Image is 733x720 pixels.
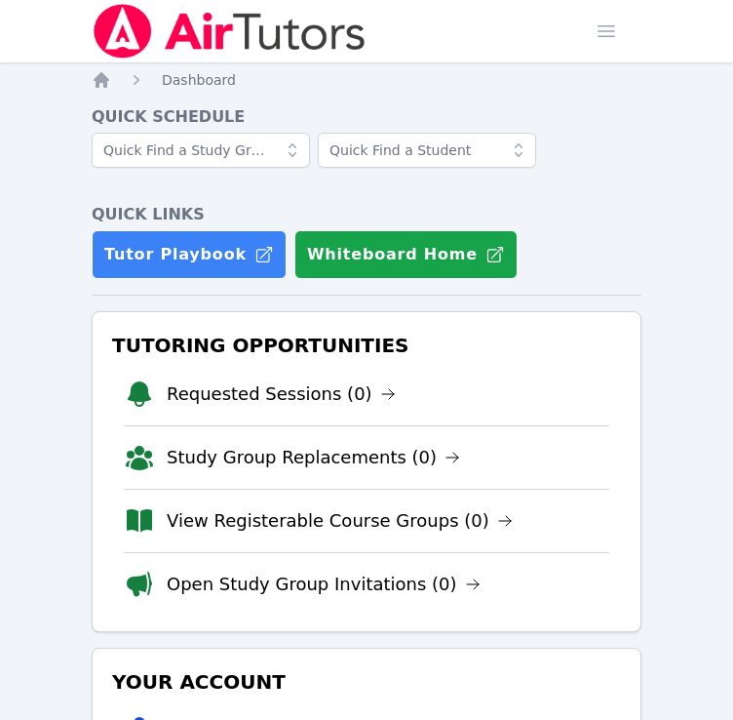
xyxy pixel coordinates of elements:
[92,230,287,279] a: Tutor Playbook
[167,380,396,408] a: Requested Sessions (0)
[92,105,641,129] h4: Quick Schedule
[92,203,641,226] h4: Quick Links
[318,133,536,168] input: Quick Find a Student
[108,664,625,700] h3: Your Account
[294,230,518,279] button: Whiteboard Home
[167,571,481,598] a: Open Study Group Invitations (0)
[167,507,513,535] a: View Registerable Course Groups (0)
[92,70,641,90] nav: Breadcrumb
[167,444,460,471] a: Study Group Replacements (0)
[162,72,236,88] span: Dashboard
[162,70,236,90] a: Dashboard
[92,4,367,59] img: Air Tutors
[92,133,310,168] input: Quick Find a Study Group
[108,328,625,363] h3: Tutoring Opportunities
